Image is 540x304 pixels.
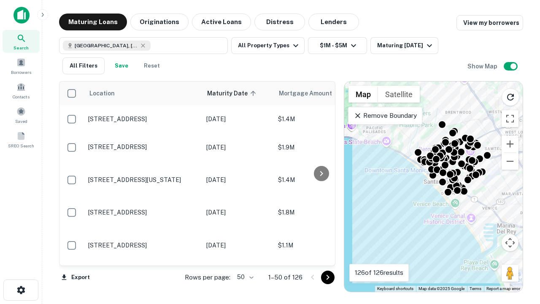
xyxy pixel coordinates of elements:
p: [DATE] [206,208,270,217]
span: Map data ©2025 Google [418,286,464,291]
h6: Show Map [467,62,499,71]
button: All Property Types [231,37,305,54]
p: [STREET_ADDRESS] [88,143,198,151]
button: $1M - $5M [308,37,367,54]
p: 126 of 126 results [355,268,403,278]
p: [DATE] [206,114,270,124]
p: [STREET_ADDRESS] [88,242,198,249]
button: Map camera controls [502,234,518,251]
img: Google [346,281,374,292]
p: [DATE] [206,241,270,250]
th: Location [84,81,202,105]
p: $1.4M [278,175,362,185]
a: Search [3,30,40,53]
button: Lenders [308,14,359,30]
p: $1.8M [278,208,362,217]
button: Originations [130,14,189,30]
p: [DATE] [206,175,270,185]
p: Rows per page: [185,272,230,282]
a: Open this area in Google Maps (opens a new window) [346,281,374,292]
button: Reload search area [502,88,519,106]
span: Borrowers [11,69,31,76]
a: Borrowers [3,54,40,77]
img: capitalize-icon.png [13,7,30,24]
button: Maturing [DATE] [370,37,438,54]
a: View my borrowers [456,15,523,30]
span: Search [13,44,29,51]
th: Mortgage Amount [274,81,367,105]
button: Keyboard shortcuts [377,286,413,292]
button: Distress [254,14,305,30]
button: Show satellite imagery [378,86,420,103]
p: Remove Boundary [354,111,416,121]
button: Toggle fullscreen view [502,110,518,127]
span: Maturity Date [207,88,259,98]
p: $1.4M [278,114,362,124]
p: [STREET_ADDRESS] [88,209,198,216]
button: Reset [138,57,165,74]
div: 50 [234,271,255,283]
button: Go to next page [321,271,335,284]
p: 1–50 of 126 [268,272,302,282]
span: Location [89,88,115,98]
span: Mortgage Amount [279,88,343,98]
div: Maturing [DATE] [377,41,435,51]
p: $1.9M [278,143,362,152]
p: $1.1M [278,241,362,250]
a: SREO Search [3,128,40,151]
th: Maturity Date [202,81,274,105]
button: [GEOGRAPHIC_DATA], [GEOGRAPHIC_DATA], [GEOGRAPHIC_DATA] [59,37,228,54]
button: Maturing Loans [59,14,127,30]
span: Contacts [13,93,30,100]
button: All Filters [62,57,105,74]
button: Export [59,271,92,284]
button: Zoom out [502,153,518,170]
span: SREO Search [8,142,34,149]
span: Saved [15,118,27,125]
button: Show street map [348,86,378,103]
div: 0 0 [344,81,523,292]
a: Report a map error [486,286,520,291]
button: Zoom in [502,136,518,152]
p: [DATE] [206,143,270,152]
p: [STREET_ADDRESS] [88,115,198,123]
span: [GEOGRAPHIC_DATA], [GEOGRAPHIC_DATA], [GEOGRAPHIC_DATA] [75,42,138,49]
a: Saved [3,103,40,126]
a: Terms (opens in new tab) [470,286,481,291]
button: Active Loans [192,14,251,30]
iframe: Chat Widget [498,236,540,277]
p: [STREET_ADDRESS][US_STATE] [88,176,198,184]
button: Save your search to get updates of matches that match your search criteria. [108,57,135,74]
a: Contacts [3,79,40,102]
